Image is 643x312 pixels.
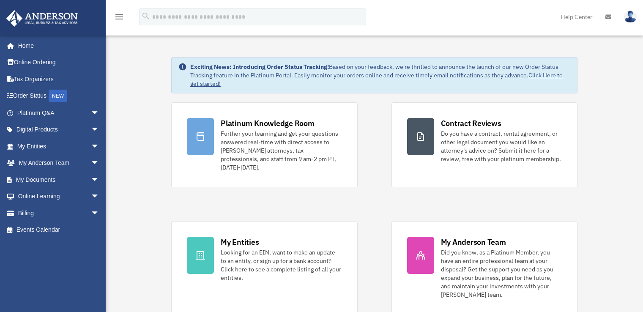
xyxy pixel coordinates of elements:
[114,12,124,22] i: menu
[221,129,342,172] div: Further your learning and get your questions answered real-time with direct access to [PERSON_NAM...
[91,138,108,155] span: arrow_drop_down
[6,88,112,105] a: Order StatusNEW
[190,63,570,88] div: Based on your feedback, we're thrilled to announce the launch of our new Order Status Tracking fe...
[6,121,112,138] a: Digital Productsarrow_drop_down
[441,129,562,163] div: Do you have a contract, rental agreement, or other legal document you would like an attorney's ad...
[6,138,112,155] a: My Entitiesarrow_drop_down
[6,71,112,88] a: Tax Organizers
[91,104,108,122] span: arrow_drop_down
[91,171,108,189] span: arrow_drop_down
[6,222,112,238] a: Events Calendar
[6,171,112,188] a: My Documentsarrow_drop_down
[91,205,108,222] span: arrow_drop_down
[6,155,112,172] a: My Anderson Teamarrow_drop_down
[49,90,67,102] div: NEW
[221,118,315,129] div: Platinum Knowledge Room
[221,237,259,247] div: My Entities
[6,205,112,222] a: Billingarrow_drop_down
[4,10,80,27] img: Anderson Advisors Platinum Portal
[91,121,108,139] span: arrow_drop_down
[6,188,112,205] a: Online Learningarrow_drop_down
[6,54,112,71] a: Online Ordering
[391,102,577,187] a: Contract Reviews Do you have a contract, rental agreement, or other legal document you would like...
[91,188,108,205] span: arrow_drop_down
[171,102,357,187] a: Platinum Knowledge Room Further your learning and get your questions answered real-time with dire...
[141,11,150,21] i: search
[441,248,562,299] div: Did you know, as a Platinum Member, you have an entire professional team at your disposal? Get th...
[6,37,108,54] a: Home
[221,248,342,282] div: Looking for an EIN, want to make an update to an entity, or sign up for a bank account? Click her...
[91,155,108,172] span: arrow_drop_down
[190,71,563,88] a: Click Here to get started!
[441,237,506,247] div: My Anderson Team
[114,15,124,22] a: menu
[441,118,501,129] div: Contract Reviews
[624,11,637,23] img: User Pic
[6,104,112,121] a: Platinum Q&Aarrow_drop_down
[190,63,329,71] strong: Exciting News: Introducing Order Status Tracking!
